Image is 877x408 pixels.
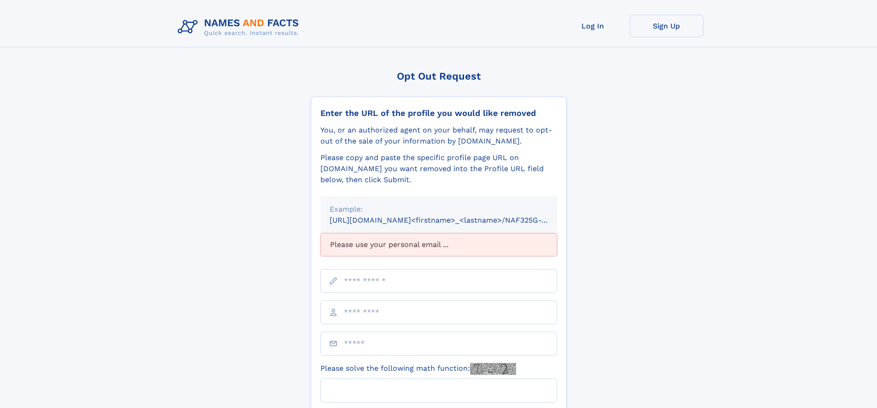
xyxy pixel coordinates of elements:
div: You, or an authorized agent on your behalf, may request to opt-out of the sale of your informatio... [320,125,557,147]
a: Log In [556,15,630,37]
small: [URL][DOMAIN_NAME]<firstname>_<lastname>/NAF325G-xxxxxxxx [330,216,575,224]
div: Enter the URL of the profile you would like removed [320,108,557,118]
label: Please solve the following math function: [320,363,516,375]
img: Logo Names and Facts [174,15,307,40]
a: Sign Up [630,15,703,37]
div: Please copy and paste the specific profile page URL on [DOMAIN_NAME] you want removed into the Pr... [320,152,557,185]
div: Example: [330,204,548,215]
div: Please use your personal email ... [320,233,557,256]
div: Opt Out Request [311,70,567,82]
